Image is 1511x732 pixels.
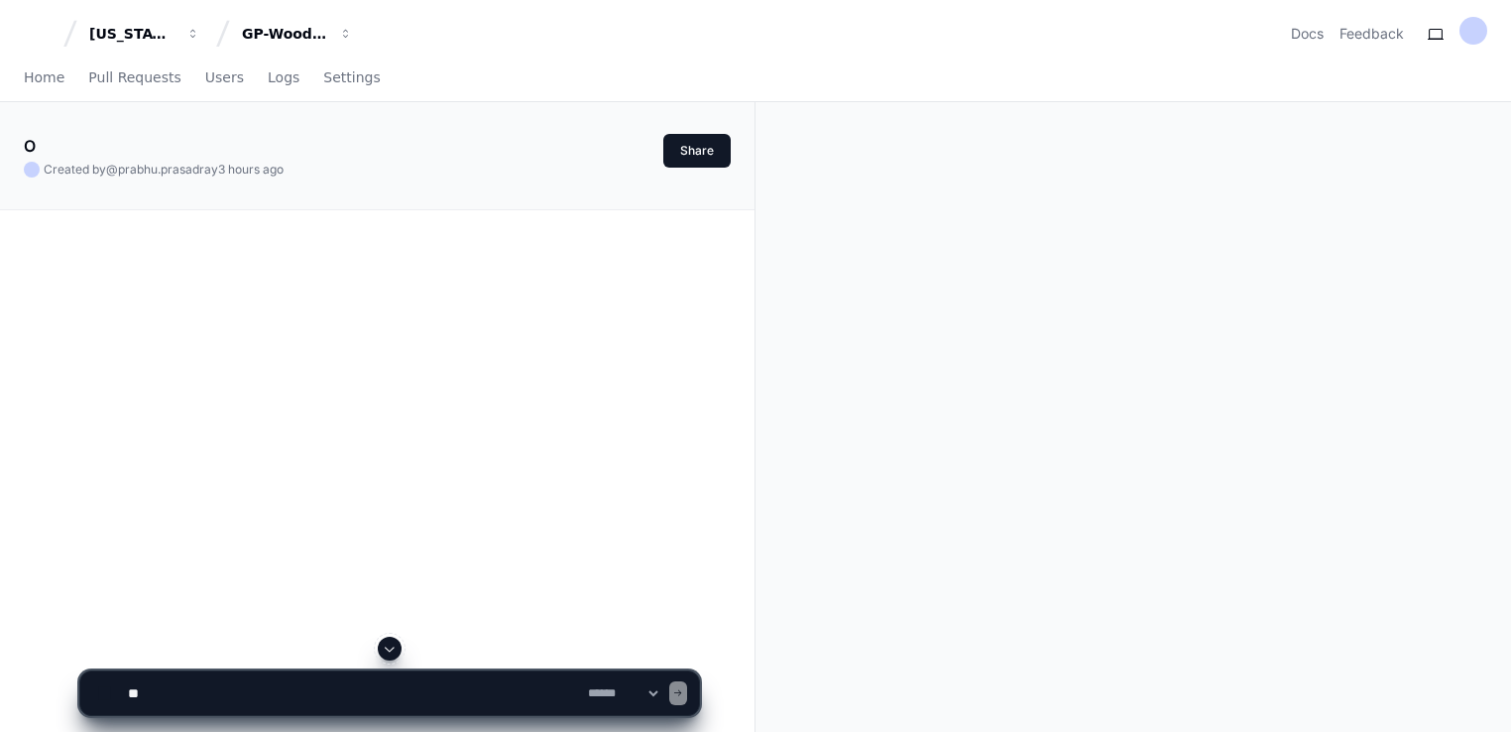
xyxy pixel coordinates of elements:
[242,24,327,44] div: GP-WoodDuck 2.0
[268,71,299,83] span: Logs
[24,71,64,83] span: Home
[323,56,380,101] a: Settings
[1291,24,1324,44] a: Docs
[234,16,361,52] button: GP-WoodDuck 2.0
[88,71,180,83] span: Pull Requests
[1339,24,1404,44] button: Feedback
[44,162,284,178] span: Created by
[663,134,731,168] button: Share
[88,56,180,101] a: Pull Requests
[24,56,64,101] a: Home
[81,16,208,52] button: [US_STATE] Pacific
[205,56,244,101] a: Users
[89,24,174,44] div: [US_STATE] Pacific
[24,136,36,156] app-text-character-animate: O
[106,162,118,177] span: @
[323,71,380,83] span: Settings
[218,162,284,177] span: 3 hours ago
[205,71,244,83] span: Users
[118,162,218,177] span: prabhu.prasadray
[268,56,299,101] a: Logs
